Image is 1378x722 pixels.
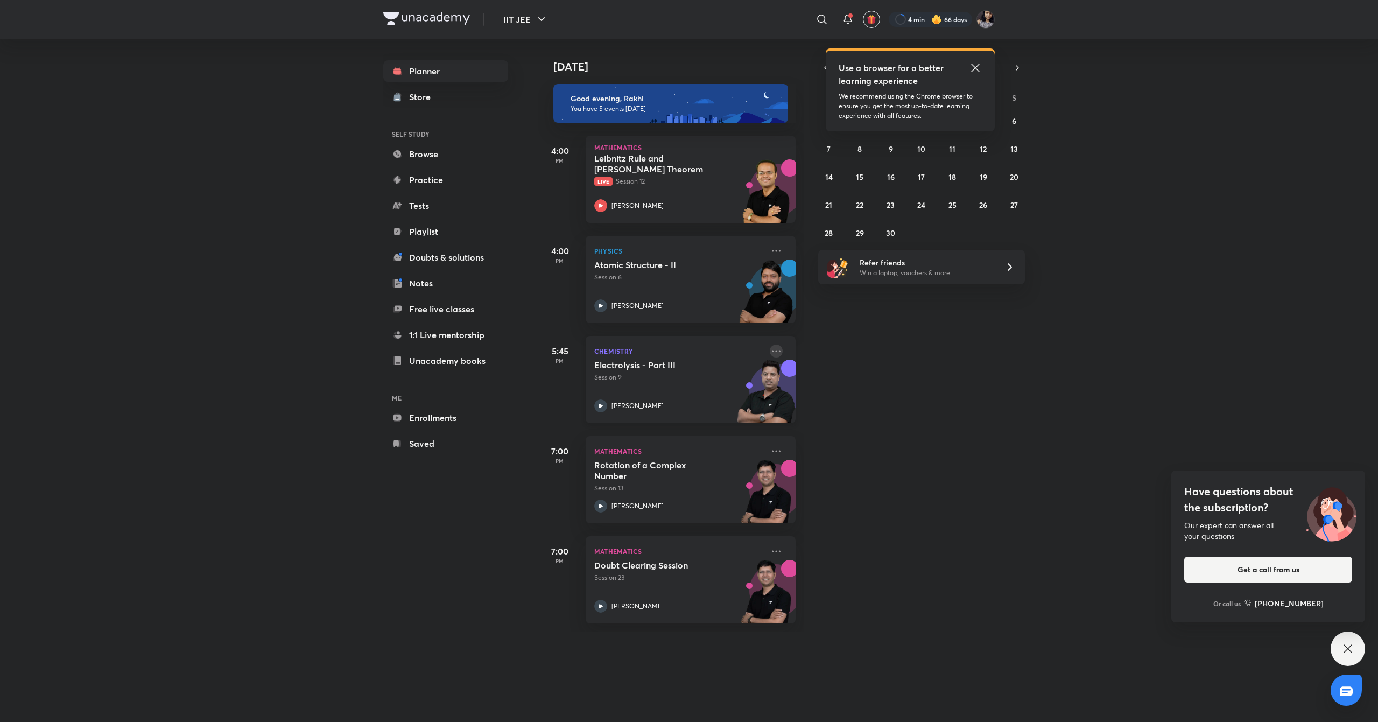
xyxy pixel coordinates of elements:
[1184,557,1352,583] button: Get a call from us
[931,14,942,25] img: streak
[976,10,995,29] img: Rakhi Sharma
[594,360,728,370] h5: Electrolysis - Part III
[594,153,728,174] h5: Leibnitz Rule and Walli's Theorem
[538,445,581,458] h5: 7:00
[594,244,763,257] p: Physics
[736,560,796,634] img: unacademy
[1012,93,1016,103] abbr: Saturday
[736,460,796,534] img: unacademy
[1012,116,1016,126] abbr: September 6, 2025
[944,140,961,157] button: September 11, 2025
[383,195,508,216] a: Tests
[882,224,899,241] button: September 30, 2025
[383,350,508,371] a: Unacademy books
[1184,520,1352,542] div: Our expert can answer all your questions
[918,172,925,182] abbr: September 17, 2025
[538,157,581,164] p: PM
[538,244,581,257] h5: 4:00
[887,172,895,182] abbr: September 16, 2025
[856,172,863,182] abbr: September 15, 2025
[383,247,508,268] a: Doubts & solutions
[917,144,925,154] abbr: September 10, 2025
[594,573,763,583] p: Session 23
[594,483,763,493] p: Session 13
[1006,112,1023,129] button: September 6, 2025
[383,169,508,191] a: Practice
[820,224,838,241] button: September 28, 2025
[383,86,508,108] a: Store
[851,224,868,241] button: September 29, 2025
[1010,200,1018,210] abbr: September 27, 2025
[1213,599,1241,608] p: Or call us
[820,196,838,213] button: September 21, 2025
[736,159,796,234] img: unacademy
[594,560,728,571] h5: Doubt Clearing Session
[949,144,955,154] abbr: September 11, 2025
[594,272,763,282] p: Session 6
[538,144,581,157] h5: 4:00
[913,168,930,185] button: September 17, 2025
[913,140,930,157] button: September 10, 2025
[1255,598,1324,609] h6: [PHONE_NUMBER]
[1244,598,1324,609] a: [PHONE_NUMBER]
[839,92,982,121] p: We recommend using the Chrome browser to ensure you get the most up-to-date learning experience w...
[827,144,831,154] abbr: September 7, 2025
[594,177,763,186] p: Session 12
[980,144,987,154] abbr: September 12, 2025
[825,172,833,182] abbr: September 14, 2025
[383,60,508,82] a: Planner
[851,196,868,213] button: September 22, 2025
[1184,483,1352,516] h4: Have questions about the subscription?
[571,94,778,103] h6: Good evening, Rakhi
[1006,196,1023,213] button: September 27, 2025
[538,257,581,264] p: PM
[409,90,437,103] div: Store
[594,177,613,186] span: Live
[917,200,925,210] abbr: September 24, 2025
[383,12,470,25] img: Company Logo
[856,200,863,210] abbr: September 22, 2025
[594,144,787,151] p: Mathematics
[825,200,832,210] abbr: September 21, 2025
[611,301,664,311] p: [PERSON_NAME]
[611,201,664,211] p: [PERSON_NAME]
[553,84,788,123] img: evening
[611,501,664,511] p: [PERSON_NAME]
[1010,144,1018,154] abbr: September 13, 2025
[867,15,876,24] img: avatar
[856,228,864,238] abbr: September 29, 2025
[975,196,992,213] button: September 26, 2025
[611,601,664,611] p: [PERSON_NAME]
[913,196,930,213] button: September 24, 2025
[611,401,664,411] p: [PERSON_NAME]
[863,11,880,28] button: avatar
[825,228,833,238] abbr: September 28, 2025
[860,257,992,268] h6: Refer friends
[948,172,956,182] abbr: September 18, 2025
[383,407,508,429] a: Enrollments
[736,260,796,334] img: unacademy
[571,104,778,113] p: You have 5 events [DATE]
[538,545,581,558] h5: 7:00
[383,221,508,242] a: Playlist
[1006,168,1023,185] button: September 20, 2025
[820,140,838,157] button: September 7, 2025
[538,458,581,464] p: PM
[851,140,868,157] button: September 8, 2025
[736,360,796,434] img: unacademy
[979,200,987,210] abbr: September 26, 2025
[944,196,961,213] button: September 25, 2025
[886,228,895,238] abbr: September 30, 2025
[1010,172,1018,182] abbr: September 20, 2025
[887,200,895,210] abbr: September 23, 2025
[383,272,508,294] a: Notes
[497,9,554,30] button: IIT JEE
[594,373,763,382] p: Session 9
[383,125,508,143] h6: SELF STUDY
[383,433,508,454] a: Saved
[857,144,862,154] abbr: September 8, 2025
[594,345,763,358] p: Chemistry
[383,389,508,407] h6: ME
[889,144,893,154] abbr: September 9, 2025
[1297,483,1365,542] img: ttu_illustration_new.svg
